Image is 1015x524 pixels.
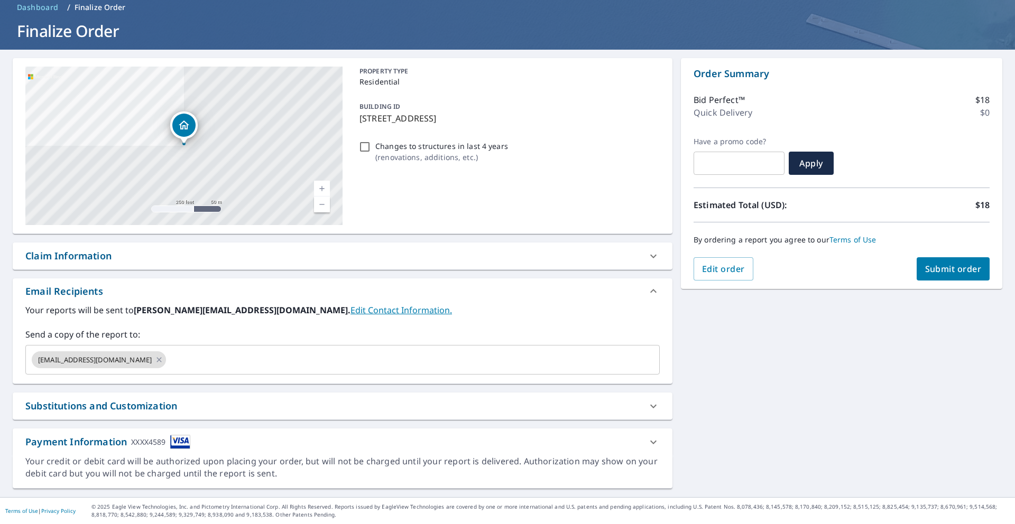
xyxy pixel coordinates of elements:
div: Email Recipients [25,284,103,298]
div: Claim Information [25,249,112,263]
button: Apply [789,152,834,175]
div: XXXX4589 [131,435,165,449]
p: © 2025 Eagle View Technologies, Inc. and Pictometry International Corp. All Rights Reserved. Repo... [91,503,1010,519]
img: cardImage [170,435,190,449]
label: Your reports will be sent to [25,304,660,316]
p: By ordering a report you agree to our [694,235,990,245]
p: PROPERTY TYPE [359,67,656,76]
div: Substitutions and Customization [25,399,177,413]
span: Dashboard [17,2,59,13]
p: ( renovations, additions, etc. ) [375,152,508,163]
span: Edit order [702,263,745,275]
div: Substitutions and Customization [13,392,672,419]
span: [EMAIL_ADDRESS][DOMAIN_NAME] [32,355,158,365]
p: Order Summary [694,67,990,81]
p: Changes to structures in last 4 years [375,141,508,152]
button: Submit order [917,257,990,280]
div: Payment InformationXXXX4589cardImage [13,428,672,455]
p: Bid Perfect™ [694,93,745,106]
div: Claim Information [13,242,672,269]
p: Residential [359,76,656,87]
p: Finalize Order [75,2,126,13]
button: Edit order [694,257,753,280]
p: $18 [975,199,990,211]
div: Email Recipients [13,278,672,304]
div: Dropped pin, building 1, Residential property, 8532 E 31st St Tulsa, OK 74145 [170,111,198,144]
p: [STREET_ADDRESS] [359,112,656,125]
a: Current Level 17, Zoom Out [314,196,330,212]
p: BUILDING ID [359,102,400,111]
a: Terms of Use [829,235,876,245]
label: Send a copy of the report to: [25,328,660,341]
label: Have a promo code? [694,137,785,146]
h1: Finalize Order [13,20,1002,42]
p: Quick Delivery [694,106,752,119]
p: | [5,508,76,514]
a: EditContactInfo [350,304,452,316]
a: Current Level 17, Zoom In [314,181,330,196]
div: [EMAIL_ADDRESS][DOMAIN_NAME] [32,351,166,368]
li: / [67,1,70,14]
span: Submit order [925,263,982,275]
a: Terms of Use [5,507,38,514]
b: [PERSON_NAME][EMAIL_ADDRESS][DOMAIN_NAME]. [134,304,350,316]
div: Payment Information [25,435,190,449]
div: Your credit or debit card will be authorized upon placing your order, but will not be charged unt... [25,455,660,480]
a: Privacy Policy [41,507,76,514]
p: Estimated Total (USD): [694,199,842,211]
p: $0 [980,106,990,119]
p: $18 [975,93,990,106]
span: Apply [797,157,825,169]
